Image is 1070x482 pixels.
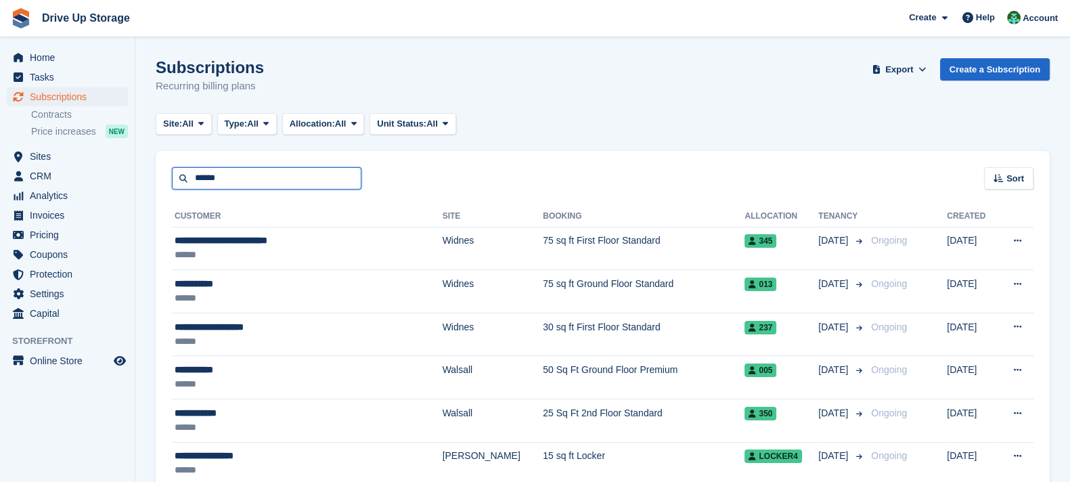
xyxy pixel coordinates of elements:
[12,334,135,348] span: Storefront
[818,234,851,248] span: [DATE]
[30,265,111,284] span: Protection
[7,304,128,323] a: menu
[543,270,744,313] td: 75 sq ft Ground Floor Standard
[30,186,111,205] span: Analytics
[7,225,128,244] a: menu
[443,270,543,313] td: Widnes
[156,58,264,76] h1: Subscriptions
[909,11,936,24] span: Create
[163,117,182,131] span: Site:
[30,147,111,166] span: Sites
[282,113,365,135] button: Allocation: All
[30,225,111,244] span: Pricing
[443,399,543,442] td: Walsall
[976,11,995,24] span: Help
[543,313,744,356] td: 30 sq ft First Floor Standard
[30,206,111,225] span: Invoices
[30,167,111,185] span: CRM
[7,87,128,106] a: menu
[443,227,543,270] td: Widnes
[156,79,264,94] p: Recurring billing plans
[31,108,128,121] a: Contracts
[335,117,347,131] span: All
[871,408,907,418] span: Ongoing
[818,363,851,377] span: [DATE]
[30,68,111,87] span: Tasks
[7,351,128,370] a: menu
[947,399,997,442] td: [DATE]
[7,186,128,205] a: menu
[31,124,128,139] a: Price increases NEW
[940,58,1050,81] a: Create a Subscription
[7,48,128,67] a: menu
[818,206,866,227] th: Tenancy
[744,450,801,463] span: Locker4
[543,206,744,227] th: Booking
[30,87,111,106] span: Subscriptions
[37,7,135,29] a: Drive Up Storage
[30,284,111,303] span: Settings
[7,147,128,166] a: menu
[947,313,997,356] td: [DATE]
[947,356,997,399] td: [DATE]
[30,304,111,323] span: Capital
[744,234,776,248] span: 345
[818,406,851,420] span: [DATE]
[247,117,259,131] span: All
[30,48,111,67] span: Home
[217,113,277,135] button: Type: All
[443,206,543,227] th: Site
[871,322,907,332] span: Ongoing
[818,277,851,291] span: [DATE]
[172,206,443,227] th: Customer
[744,321,776,334] span: 237
[1023,12,1058,25] span: Account
[543,227,744,270] td: 75 sq ft First Floor Standard
[870,58,929,81] button: Export
[377,117,426,131] span: Unit Status:
[7,206,128,225] a: menu
[11,8,31,28] img: stora-icon-8386f47178a22dfd0bd8f6a31ec36ba5ce8667c1dd55bd0f319d3a0aa187defe.svg
[7,265,128,284] a: menu
[443,356,543,399] td: Walsall
[744,278,776,291] span: 013
[744,364,776,377] span: 005
[1006,172,1024,185] span: Sort
[947,206,997,227] th: Created
[818,449,851,463] span: [DATE]
[7,245,128,264] a: menu
[1007,11,1021,24] img: Camille
[290,117,335,131] span: Allocation:
[543,356,744,399] td: 50 Sq Ft Ground Floor Premium
[31,125,96,138] span: Price increases
[818,320,851,334] span: [DATE]
[443,313,543,356] td: Widnes
[871,278,907,289] span: Ongoing
[7,284,128,303] a: menu
[885,63,913,76] span: Export
[744,206,818,227] th: Allocation
[30,245,111,264] span: Coupons
[182,117,194,131] span: All
[225,117,248,131] span: Type:
[30,351,111,370] span: Online Store
[156,113,212,135] button: Site: All
[370,113,455,135] button: Unit Status: All
[871,235,907,246] span: Ongoing
[871,364,907,375] span: Ongoing
[112,353,128,369] a: Preview store
[7,167,128,185] a: menu
[947,270,997,313] td: [DATE]
[744,407,776,420] span: 350
[426,117,438,131] span: All
[947,227,997,270] td: [DATE]
[106,125,128,138] div: NEW
[7,68,128,87] a: menu
[871,450,907,461] span: Ongoing
[543,399,744,442] td: 25 Sq Ft 2nd Floor Standard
